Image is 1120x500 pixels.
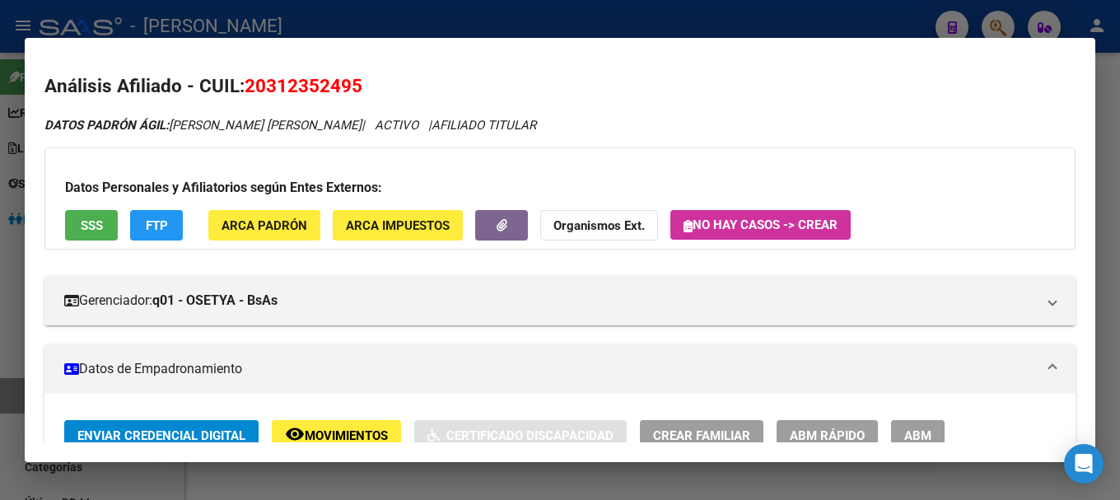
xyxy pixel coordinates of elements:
[64,420,259,451] button: Enviar Credencial Digital
[891,420,945,451] button: ABM
[44,118,362,133] span: [PERSON_NAME] [PERSON_NAME]
[77,428,245,443] span: Enviar Credencial Digital
[44,276,1076,325] mat-expansion-panel-header: Gerenciador:q01 - OSETYA - BsAs
[640,420,763,451] button: Crear Familiar
[670,210,851,240] button: No hay casos -> Crear
[44,118,169,133] strong: DATOS PADRÓN ÁGIL:
[44,118,536,133] i: | ACTIVO |
[904,428,931,443] span: ABM
[446,428,614,443] span: Certificado Discapacidad
[44,72,1076,100] h2: Análisis Afiliado - CUIL:
[130,210,183,241] button: FTP
[44,344,1076,394] mat-expansion-panel-header: Datos de Empadronamiento
[414,420,627,451] button: Certificado Discapacidad
[653,428,750,443] span: Crear Familiar
[146,218,168,233] span: FTP
[81,218,103,233] span: SSS
[684,217,838,232] span: No hay casos -> Crear
[272,420,401,451] button: Movimientos
[777,420,878,451] button: ABM Rápido
[245,75,362,96] span: 20312352495
[553,218,645,233] strong: Organismos Ext.
[790,428,865,443] span: ABM Rápido
[540,210,658,241] button: Organismos Ext.
[346,218,450,233] span: ARCA Impuestos
[305,428,388,443] span: Movimientos
[152,291,278,311] strong: q01 - OSETYA - BsAs
[64,291,1036,311] mat-panel-title: Gerenciador:
[333,210,463,241] button: ARCA Impuestos
[432,118,536,133] span: AFILIADO TITULAR
[65,210,118,241] button: SSS
[1064,444,1104,484] div: Open Intercom Messenger
[64,359,1036,379] mat-panel-title: Datos de Empadronamiento
[65,178,1055,198] h3: Datos Personales y Afiliatorios según Entes Externos:
[208,210,320,241] button: ARCA Padrón
[222,218,307,233] span: ARCA Padrón
[285,424,305,444] mat-icon: remove_red_eye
